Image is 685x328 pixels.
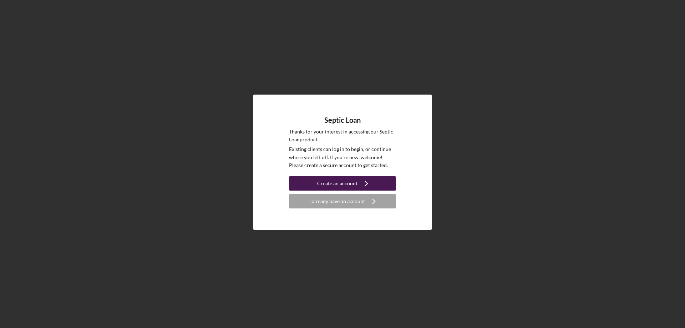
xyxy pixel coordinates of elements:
[317,176,357,191] div: Create an account
[289,128,396,144] p: Thanks for your interest in accessing our Septic Loan product.
[309,194,365,208] div: I already have an account
[289,176,396,192] a: Create an account
[289,145,396,169] p: Existing clients can log in to begin, or continue where you left off. If you're new, welcome! Ple...
[289,194,396,208] button: I already have an account
[289,176,396,191] button: Create an account
[324,116,361,124] h4: Septic Loan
